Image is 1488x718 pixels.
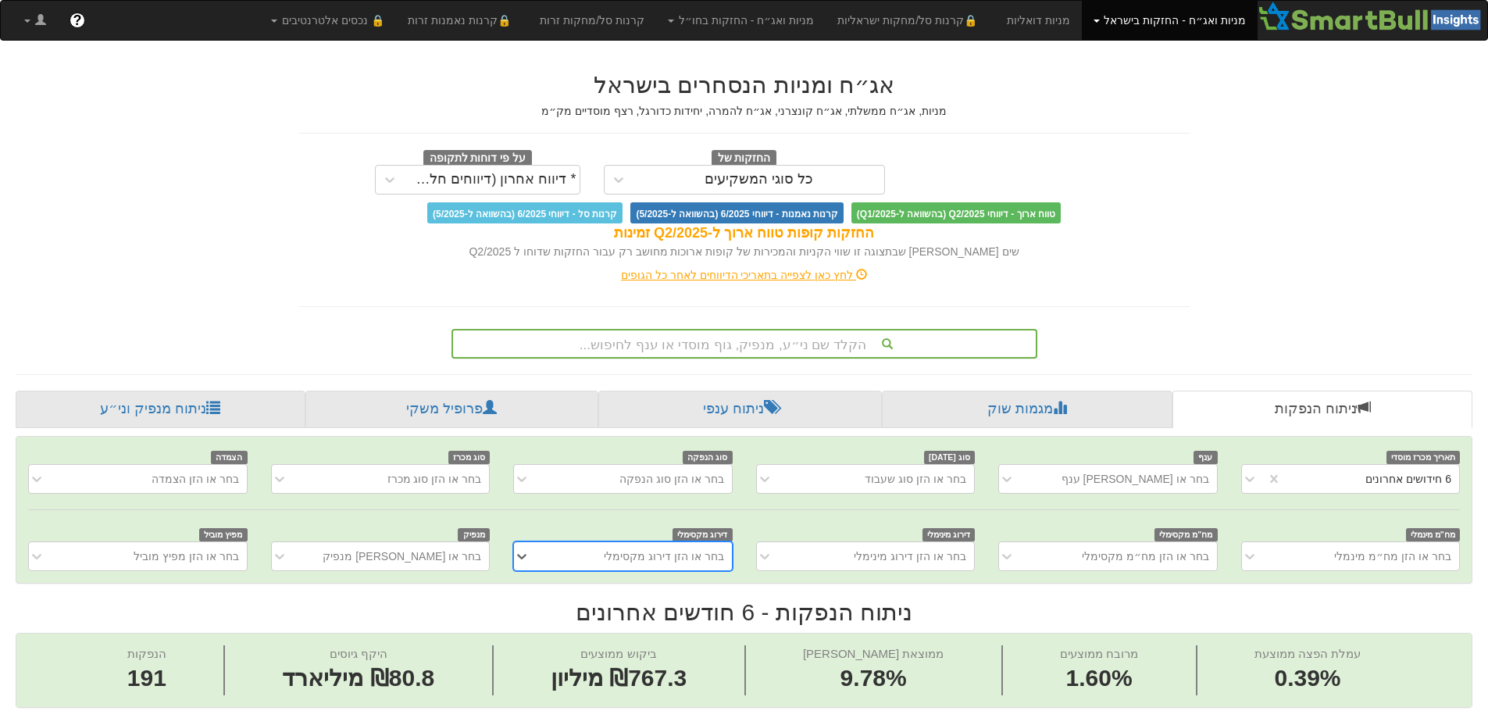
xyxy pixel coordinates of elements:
[406,401,483,416] font: פרופיל משקי
[127,647,166,660] font: הנפקות
[540,14,644,27] font: קרנות סל/מחקות זרות
[687,452,727,462] font: סוג הנפקה
[614,225,874,241] font: החזקות קופות טווח ארוך ל-Q2/2025 זמינות
[1391,452,1455,462] font: תאריך מכרז מוסדי
[1275,401,1357,416] font: ניתוח הנפקות
[463,530,485,539] font: מנפיק
[1060,647,1138,660] font: מרובח ממוצעים
[1066,665,1133,691] font: 1.60%
[927,530,970,539] font: דירוג מינימלי
[433,208,617,219] font: קרנות סל - דיווחי 6/2025 (בהשוואה ל-5/2025)
[400,171,576,187] font: * דיווח אחרון (דיווחים חלקיים)
[323,550,481,563] font: בחר או [PERSON_NAME] מנפיק
[1159,530,1212,539] font: מח"מ מקסימלי
[1254,647,1361,660] font: עמלת הפצה ממוצעת
[703,401,764,416] font: ניתוח ענפי
[718,152,771,163] font: החזקות של
[580,647,656,660] font: ביקוש ממוצעים
[528,1,656,40] a: קרנות סל/מחקות זרות
[541,105,947,117] font: מניות, אג״ח ממשלתי, אג״ח קונצרני, אג״ח להמרה, יחידות כדורגל, רצף מוסדיים מק״מ
[677,530,727,539] font: דירוג מקסימלי
[580,338,866,352] font: הקלד שם ני״ע, מנפיק, גוף מוסדי או ענף לחיפוש...
[854,550,966,563] font: בחר או הזן דירוג מינימלי
[837,14,964,27] font: קרנות סל/מחקות ישראליות
[882,391,1172,428] a: מגמות שוק
[636,208,837,219] font: קרנות נאמנות - דיווחי 6/2025 (בהשוואה ל-5/2025)
[656,1,826,40] a: מניות ואג״ח - החזקות בחו״ל
[594,72,894,98] font: אג״ח ומניות הנסחרים בישראל
[1007,14,1070,27] font: מניות דואליות
[705,171,813,187] font: כל סוגי המשקיעים
[1172,391,1472,428] a: ניתוח הנפקות
[929,452,970,462] font: סוג [DATE]
[16,391,305,428] a: ניתוח מנפיק וני״ע
[598,391,883,428] a: ניתוח ענפי
[282,14,384,27] font: 🔒 נכסים אלטרנטיבים
[204,530,242,539] font: מפיץ מוביל
[840,665,907,691] font: 9.78%
[453,452,485,462] font: סוג מכרז
[1411,530,1455,539] font: מח"מ מינמלי
[396,1,529,40] a: 🔒קרנות נאמנות זרות
[152,473,239,485] font: בחר או הזן הצמדה
[857,208,1055,219] font: טווח ארוך - דיווחי Q2/2025 (בהשוואה ל-Q1/2025)
[330,647,387,660] font: היקף גיוסים
[58,1,97,40] a: ?
[1062,473,1209,485] font: בחר או [PERSON_NAME] ענף
[1082,1,1258,40] a: מניות ואג״ח - החזקות בישראל
[469,245,1019,258] font: שים [PERSON_NAME] שבתצוגה זו שווי הקניות והמכירות של קופות ארוכות מחושב רק עבור החזקות שדוחו ל Q2...
[621,269,853,281] font: לחץ כאן לצפייה בתאריכי הדיווחים לאחר כל הגופים
[1082,550,1209,563] font: בחר או הזן מח״מ מקסימלי
[1274,665,1340,691] font: 0.39%
[282,665,434,691] font: ₪80.8 מיליארד
[995,1,1082,40] a: מניות דואליות
[865,473,966,485] font: בחר או הזן סוג שעבוד
[1104,14,1245,27] font: מניות ואג״ח - החזקות בישראל
[498,14,511,27] font: 🔒
[1198,452,1212,462] font: ענף
[73,13,81,28] font: ?
[1258,1,1487,32] img: סמארטבול
[127,665,166,691] font: 191
[259,1,396,40] a: 🔒 נכסים אלטרנטיבים
[964,14,977,27] font: 🔒
[216,452,242,462] font: הצמדה
[803,647,944,660] font: [PERSON_NAME] ממוצאת
[576,599,912,625] font: ניתוח הנפקות - 6 חודשים אחרונים
[987,401,1053,416] font: מגמות שוק
[679,14,814,27] font: מניות ואג״ח - החזקות בחו״ל
[430,152,526,163] font: על פי דוחות לתקופה
[1334,550,1451,563] font: בחר או הזן מח״מ מינמלי
[604,550,724,563] font: בחר או הזן דירוג מקסימלי
[100,401,206,416] font: ניתוח מנפיק וני״ע
[134,550,239,563] font: בחר או הזן מפיץ מוביל
[408,14,498,27] font: קרנות נאמנות זרות
[305,391,598,428] a: פרופיל משקי
[1365,473,1451,485] font: 6 חידושים אחרונים
[619,473,724,485] font: בחר או הזן סוג הנפקה
[826,1,994,40] a: 🔒קרנות סל/מחקות ישראליות
[551,665,687,691] font: ₪767.3 מיליון
[387,473,482,485] font: בחר או הזן סוג מכרז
